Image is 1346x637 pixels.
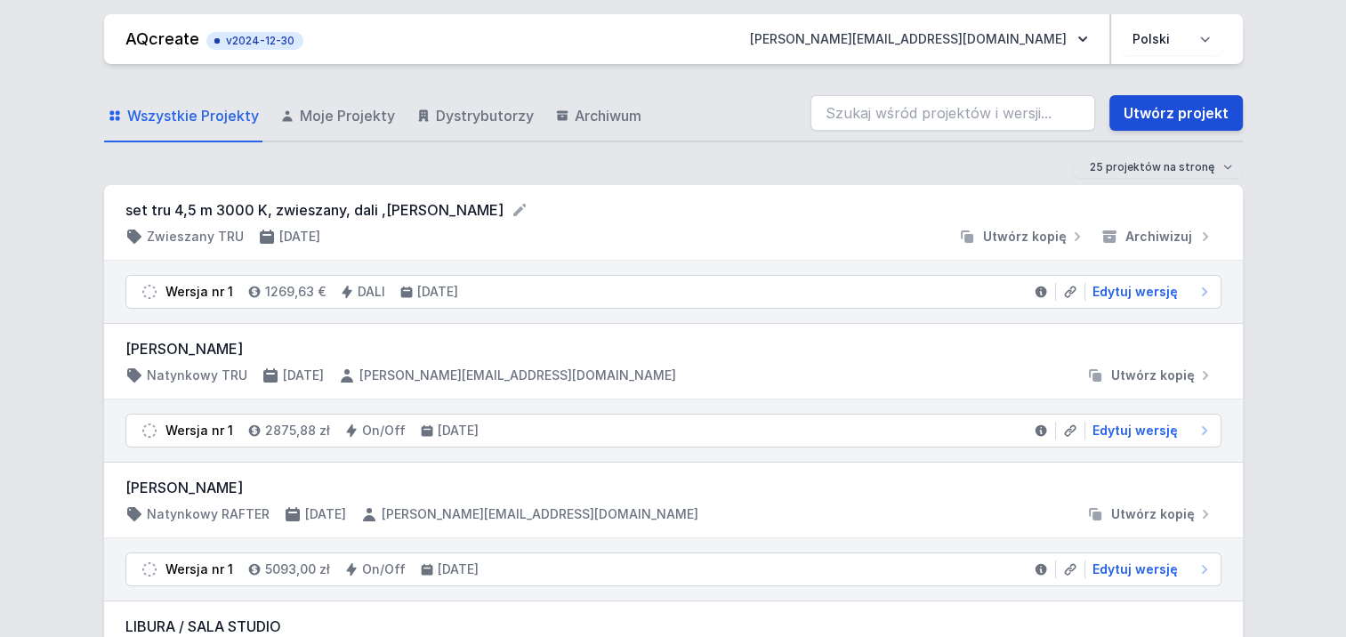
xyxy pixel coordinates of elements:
img: draft.svg [141,283,158,301]
div: Wersja nr 1 [165,422,233,439]
h4: On/Off [362,422,406,439]
h4: [DATE] [305,505,346,523]
a: AQcreate [125,29,199,48]
a: Moje Projekty [277,91,399,142]
a: Wszystkie Projekty [104,91,262,142]
span: Moje Projekty [300,105,395,126]
button: Utwórz kopię [1079,367,1221,384]
h4: Zwieszany TRU [147,228,244,246]
a: Edytuj wersję [1085,422,1213,439]
h4: 5093,00 zł [265,560,330,578]
button: Archiwizuj [1093,228,1221,246]
span: Archiwum [575,105,641,126]
h4: On/Off [362,560,406,578]
select: Wybierz język [1122,23,1221,55]
span: v2024-12-30 [215,34,294,48]
span: Edytuj wersję [1092,560,1178,578]
span: Utwórz kopię [983,228,1067,246]
h3: [PERSON_NAME] [125,477,1221,498]
h4: Natynkowy TRU [147,367,247,384]
span: Dystrybutorzy [436,105,534,126]
span: Utwórz kopię [1111,505,1195,523]
button: Utwórz kopię [951,228,1093,246]
h4: [DATE] [283,367,324,384]
a: Edytuj wersję [1085,283,1213,301]
h4: [DATE] [438,422,479,439]
h4: [PERSON_NAME][EMAIL_ADDRESS][DOMAIN_NAME] [359,367,676,384]
button: [PERSON_NAME][EMAIL_ADDRESS][DOMAIN_NAME] [736,23,1102,55]
a: Archiwum [552,91,645,142]
span: Edytuj wersję [1092,422,1178,439]
a: Dystrybutorzy [413,91,537,142]
img: draft.svg [141,560,158,578]
input: Szukaj wśród projektów i wersji... [810,95,1095,131]
div: Wersja nr 1 [165,283,233,301]
h4: 1269,63 € [265,283,326,301]
span: Utwórz kopię [1111,367,1195,384]
h4: 2875,88 zł [265,422,330,439]
span: Archiwizuj [1125,228,1192,246]
img: draft.svg [141,422,158,439]
span: Wszystkie Projekty [127,105,259,126]
div: Wersja nr 1 [165,560,233,578]
h4: [DATE] [279,228,320,246]
button: Edytuj nazwę projektu [511,201,528,219]
h3: [PERSON_NAME] [125,338,1221,359]
h4: [PERSON_NAME][EMAIL_ADDRESS][DOMAIN_NAME] [382,505,698,523]
h4: [DATE] [417,283,458,301]
a: Edytuj wersję [1085,560,1213,578]
form: set tru 4,5 m 3000 K, zwieszany, dali ,[PERSON_NAME] [125,199,1221,221]
h4: Natynkowy RAFTER [147,505,270,523]
h3: LIBURA / SALA STUDIO [125,616,1221,637]
button: Utwórz kopię [1079,505,1221,523]
h4: [DATE] [438,560,479,578]
span: Edytuj wersję [1092,283,1178,301]
button: v2024-12-30 [206,28,303,50]
a: Utwórz projekt [1109,95,1243,131]
h4: DALI [358,283,385,301]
